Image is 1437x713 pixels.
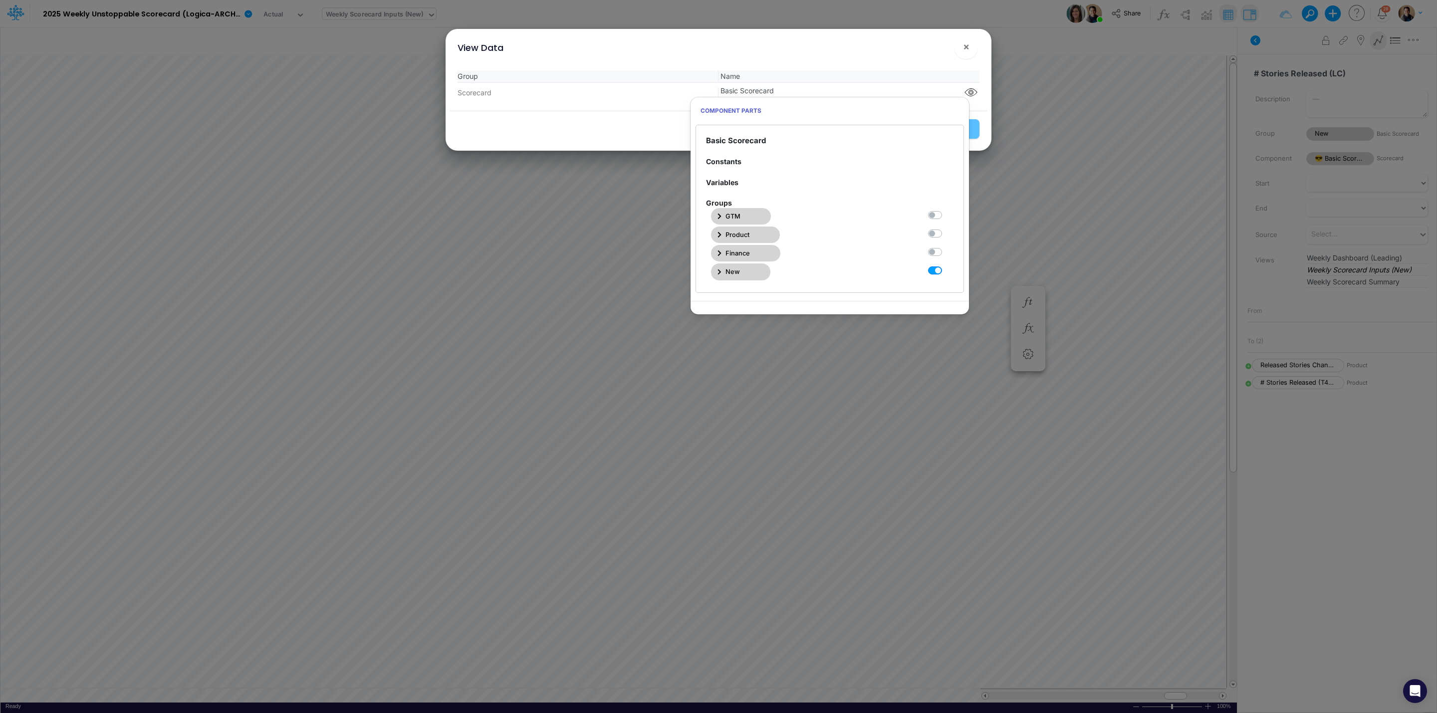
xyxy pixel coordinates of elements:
[1403,679,1427,703] div: Open Intercom Messenger
[711,227,780,243] button: Product
[963,40,969,52] span: ×
[458,83,979,103] li: Scorecard Basic Scorecard
[706,136,766,145] span: Basic Scorecard
[458,87,718,98] span: Scorecard
[718,85,979,100] span: Basic Scorecard
[725,248,750,258] span: Finance
[711,208,771,225] button: GTM
[725,212,740,221] span: GTM
[954,35,978,59] button: Close
[711,263,770,280] button: New
[706,157,741,166] span: Constants
[458,71,718,81] span: Group
[691,102,969,120] h6: Component parts
[711,245,780,261] button: Finance
[725,230,749,239] span: Product
[458,41,503,54] div: View Data
[706,178,738,187] span: Variables
[718,71,979,81] span: Name
[706,199,732,207] span: Groups
[725,267,740,276] span: New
